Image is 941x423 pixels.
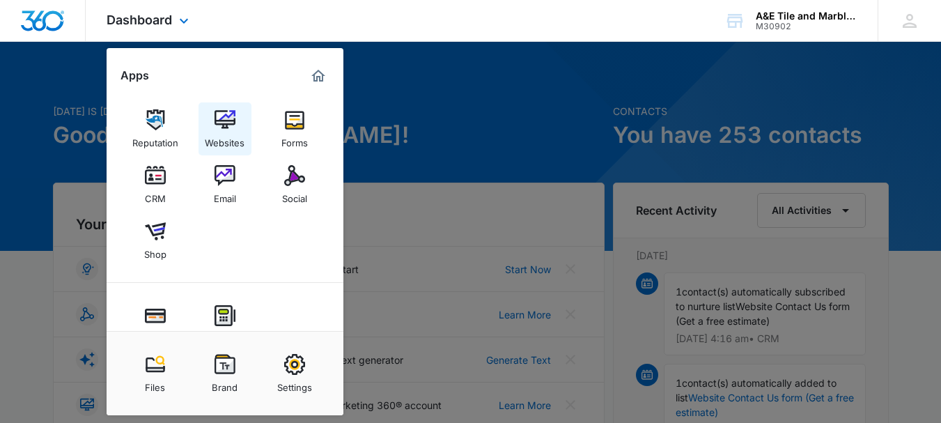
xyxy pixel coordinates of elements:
[129,158,182,211] a: CRM
[199,102,251,155] a: Websites
[268,158,321,211] a: Social
[281,130,308,148] div: Forms
[129,214,182,267] a: Shop
[756,22,857,31] div: account id
[134,326,176,344] div: Payments
[277,375,312,393] div: Settings
[268,347,321,400] a: Settings
[216,326,234,344] div: POS
[120,69,149,82] h2: Apps
[129,347,182,400] a: Files
[268,102,321,155] a: Forms
[129,298,182,351] a: Payments
[145,186,166,204] div: CRM
[212,375,238,393] div: Brand
[199,158,251,211] a: Email
[205,130,244,148] div: Websites
[282,186,307,204] div: Social
[307,65,329,87] a: Marketing 360® Dashboard
[756,10,857,22] div: account name
[214,186,236,204] div: Email
[199,347,251,400] a: Brand
[199,298,251,351] a: POS
[132,130,178,148] div: Reputation
[107,13,172,27] span: Dashboard
[144,242,166,260] div: Shop
[129,102,182,155] a: Reputation
[145,375,165,393] div: Files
